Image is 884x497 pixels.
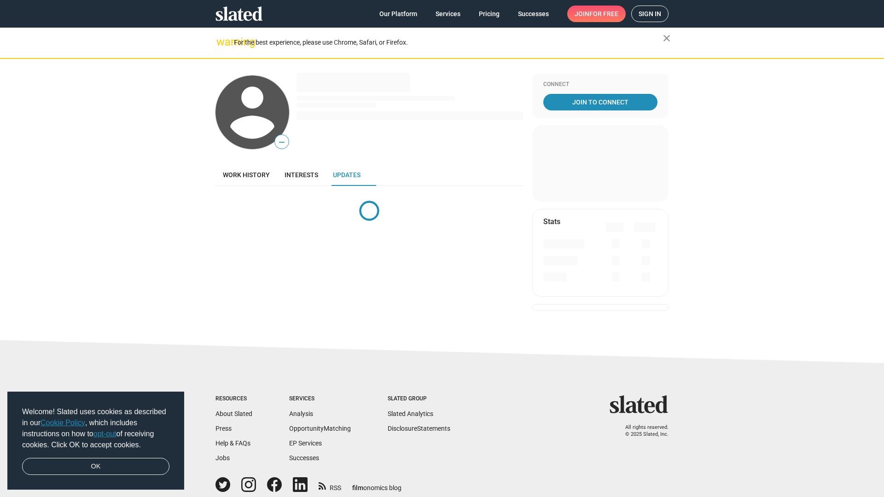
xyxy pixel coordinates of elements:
a: Work history [215,164,277,186]
div: Services [289,395,351,403]
a: Jobs [215,454,230,462]
a: Analysis [289,410,313,417]
span: Updates [333,171,361,179]
a: EP Services [289,439,322,447]
a: DisclosureStatements [388,425,450,432]
mat-icon: warning [216,36,227,47]
div: cookieconsent [7,392,184,490]
a: Updates [326,164,368,186]
a: Cookie Policy [41,419,85,427]
a: Successes [289,454,319,462]
mat-icon: close [661,33,672,44]
a: dismiss cookie message [22,458,169,475]
span: Welcome! Slated uses cookies as described in our , which includes instructions on how to of recei... [22,406,169,451]
a: Pricing [471,6,507,22]
span: for free [589,6,618,22]
span: Interests [285,171,318,179]
a: filmonomics blog [352,476,401,492]
span: Work history [223,171,270,179]
div: For the best experience, please use Chrome, Safari, or Firefox. [234,36,663,49]
p: All rights reserved. © 2025 Slated, Inc. [616,424,669,438]
span: Join To Connect [545,94,656,110]
a: Help & FAQs [215,439,250,447]
a: Slated Analytics [388,410,433,417]
div: Connect [543,81,657,88]
div: Resources [215,395,252,403]
a: Join To Connect [543,94,657,110]
a: About Slated [215,410,252,417]
div: Slated Group [388,395,450,403]
a: Successes [511,6,556,22]
span: film [352,484,363,491]
a: Services [428,6,468,22]
a: RSS [319,478,341,492]
a: Press [215,425,232,432]
span: Sign in [639,6,661,22]
a: Interests [277,164,326,186]
span: Successes [518,6,549,22]
span: Services [436,6,460,22]
span: Our Platform [379,6,417,22]
span: — [275,136,289,148]
a: Sign in [631,6,669,22]
a: OpportunityMatching [289,425,351,432]
a: opt-out [93,430,116,438]
span: Join [575,6,618,22]
a: Our Platform [372,6,425,22]
a: Joinfor free [567,6,626,22]
span: Pricing [479,6,500,22]
mat-card-title: Stats [543,217,560,226]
